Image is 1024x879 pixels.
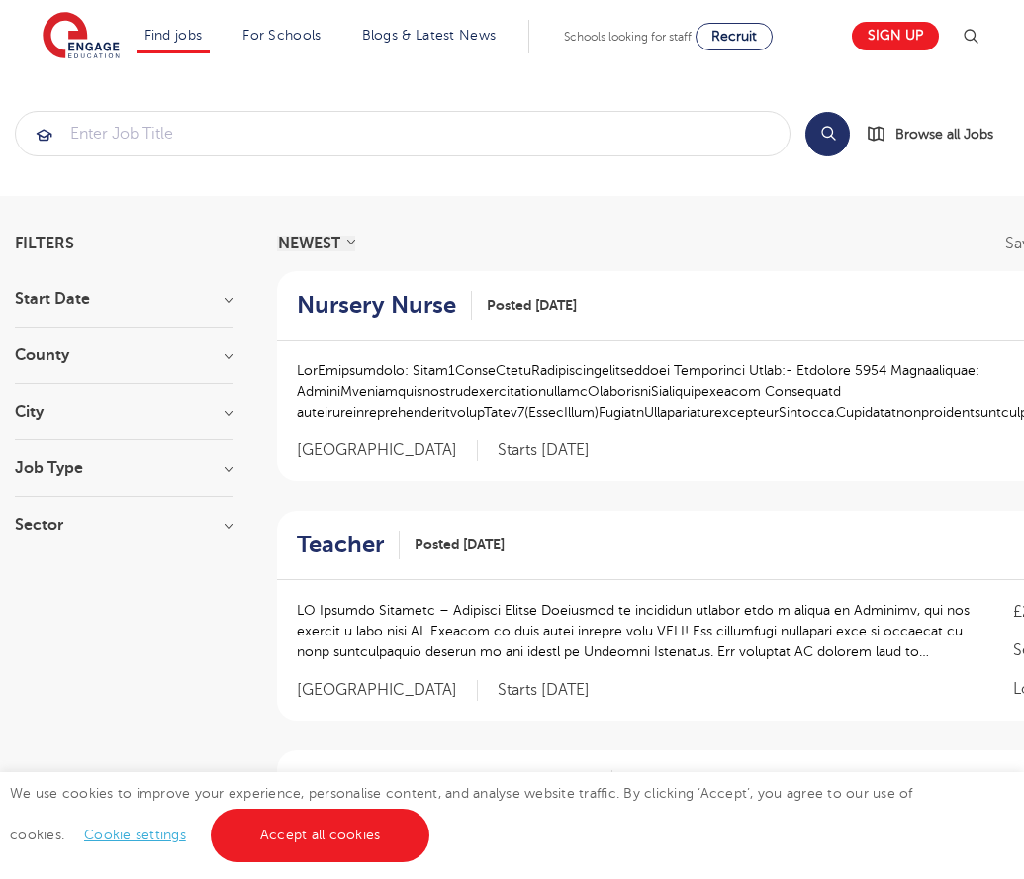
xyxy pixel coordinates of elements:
[297,440,478,461] span: [GEOGRAPHIC_DATA]
[15,347,233,363] h3: County
[297,531,384,559] h2: Teacher
[15,111,791,156] div: Submit
[242,28,321,43] a: For Schools
[16,112,790,155] input: Submit
[362,28,497,43] a: Blogs & Latest News
[696,23,773,50] a: Recruit
[84,828,186,842] a: Cookie settings
[711,29,757,44] span: Recruit
[297,291,456,320] h2: Nursery Nurse
[895,123,993,146] span: Browse all Jobs
[564,30,692,44] span: Schools looking for staff
[15,404,233,420] h3: City
[15,517,233,533] h3: Sector
[15,460,233,476] h3: Job Type
[487,295,577,316] span: Posted [DATE]
[297,770,597,828] h2: Secondary Teaching Assistant
[10,786,913,842] span: We use cookies to improve your experience, personalise content, and analyse website traffic. By c...
[866,123,1009,146] a: Browse all Jobs
[144,28,203,43] a: Find jobs
[498,680,590,701] p: Starts [DATE]
[297,600,974,662] p: LO Ipsumdo Sitametc – Adipisci Elitse Doeiusmod te incididun utlabor etdo m aliqua en Adminimv, q...
[415,535,505,555] span: Posted [DATE]
[297,531,400,559] a: Teacher
[43,12,120,61] img: Engage Education
[805,112,850,156] button: Search
[15,236,74,251] span: Filters
[852,22,939,50] a: Sign up
[15,291,233,307] h3: Start Date
[211,809,430,862] a: Accept all cookies
[297,680,478,701] span: [GEOGRAPHIC_DATA]
[498,440,590,461] p: Starts [DATE]
[297,291,472,320] a: Nursery Nurse
[297,770,612,828] a: Secondary Teaching Assistant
